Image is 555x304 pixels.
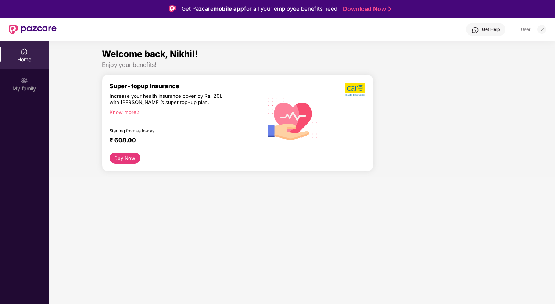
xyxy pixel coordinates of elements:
a: Download Now [343,5,389,13]
div: ₹ 608.00 [110,136,252,145]
button: Buy Now [110,153,140,164]
img: svg+xml;base64,PHN2ZyB4bWxucz0iaHR0cDovL3d3dy53My5vcmcvMjAwMC9zdmciIHhtbG5zOnhsaW5rPSJodHRwOi8vd3... [259,85,323,150]
div: Increase your health insurance cover by Rs. 20L with [PERSON_NAME]’s super top-up plan. [110,93,227,106]
img: svg+xml;base64,PHN2ZyBpZD0iSGVscC0zMngzMiIgeG1sbnM9Imh0dHA6Ly93d3cudzMub3JnLzIwMDAvc3ZnIiB3aWR0aD... [472,26,479,34]
div: User [521,26,531,32]
img: svg+xml;base64,PHN2ZyB3aWR0aD0iMjAiIGhlaWdodD0iMjAiIHZpZXdCb3g9IjAgMCAyMCAyMCIgZmlsbD0ibm9uZSIgeG... [21,77,28,84]
img: b5dec4f62d2307b9de63beb79f102df3.png [345,82,366,96]
div: Super-topup Insurance [110,82,259,90]
div: Know more [110,109,255,114]
img: Logo [169,5,176,12]
img: svg+xml;base64,PHN2ZyBpZD0iRHJvcGRvd24tMzJ4MzIiIHhtbG5zPSJodHRwOi8vd3d3LnczLm9yZy8yMDAwL3N2ZyIgd2... [539,26,545,32]
img: svg+xml;base64,PHN2ZyBpZD0iSG9tZSIgeG1sbnM9Imh0dHA6Ly93d3cudzMub3JnLzIwMDAvc3ZnIiB3aWR0aD0iMjAiIG... [21,48,28,55]
div: Enjoy your benefits! [102,61,502,69]
strong: mobile app [214,5,244,12]
div: Get Pazcare for all your employee benefits need [182,4,337,13]
span: Welcome back, Nikhil! [102,49,198,59]
img: New Pazcare Logo [9,25,57,34]
img: Stroke [388,5,391,13]
div: Starting from as low as [110,128,228,133]
div: Get Help [482,26,500,32]
span: right [136,110,140,114]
